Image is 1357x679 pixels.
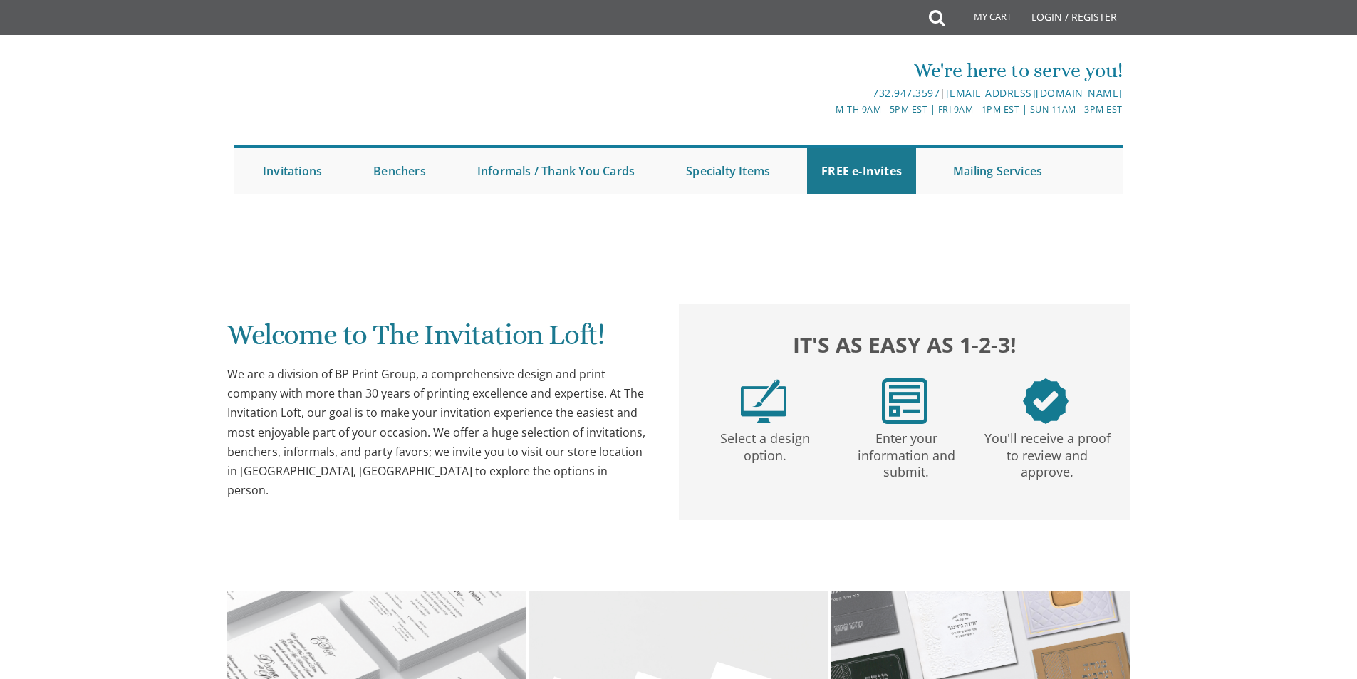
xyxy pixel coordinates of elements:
[979,424,1115,481] p: You'll receive a proof to review and approve.
[531,102,1123,117] div: M-Th 9am - 5pm EST | Fri 9am - 1pm EST | Sun 11am - 3pm EST
[359,148,440,194] a: Benchers
[249,148,336,194] a: Invitations
[531,56,1123,85] div: We're here to serve you!
[227,365,650,500] div: We are a division of BP Print Group, a comprehensive design and print company with more than 30 y...
[838,424,974,481] p: Enter your information and submit.
[697,424,833,465] p: Select a design option.
[873,86,940,100] a: 732.947.3597
[939,148,1056,194] a: Mailing Services
[227,319,650,361] h1: Welcome to The Invitation Loft!
[463,148,649,194] a: Informals / Thank You Cards
[807,148,916,194] a: FREE e-Invites
[531,85,1123,102] div: |
[1023,378,1069,424] img: step3.png
[672,148,784,194] a: Specialty Items
[741,378,786,424] img: step1.png
[946,86,1123,100] a: [EMAIL_ADDRESS][DOMAIN_NAME]
[943,1,1021,37] a: My Cart
[693,328,1116,361] h2: It's as easy as 1-2-3!
[882,378,927,424] img: step2.png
